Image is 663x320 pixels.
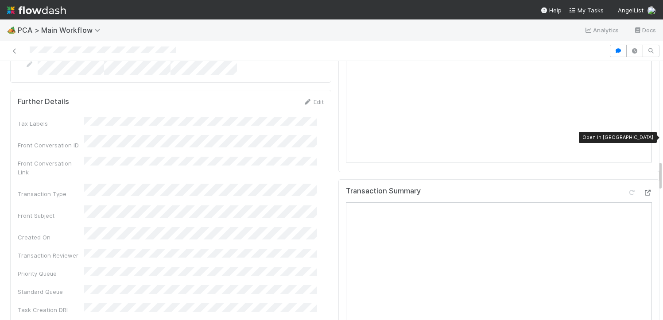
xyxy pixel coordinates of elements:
[618,7,644,14] span: AngelList
[18,189,84,198] div: Transaction Type
[18,233,84,242] div: Created On
[7,3,66,18] img: logo-inverted-e16ddd16eac7371096b0.svg
[633,25,656,35] a: Docs
[346,187,421,196] h5: Transaction Summary
[18,251,84,260] div: Transaction Reviewer
[18,269,84,278] div: Priority Queue
[569,7,604,14] span: My Tasks
[18,159,84,177] div: Front Conversation Link
[540,6,562,15] div: Help
[18,97,69,106] h5: Further Details
[7,26,16,34] span: 🏕️
[18,211,84,220] div: Front Subject
[18,305,84,314] div: Task Creation DRI
[18,141,84,150] div: Front Conversation ID
[647,6,656,15] img: avatar_e7d5656d-bda2-4d83-89d6-b6f9721f96bd.png
[18,119,84,128] div: Tax Labels
[18,287,84,296] div: Standard Queue
[584,25,619,35] a: Analytics
[569,6,604,15] a: My Tasks
[303,98,324,105] a: Edit
[18,26,105,35] span: PCA > Main Workflow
